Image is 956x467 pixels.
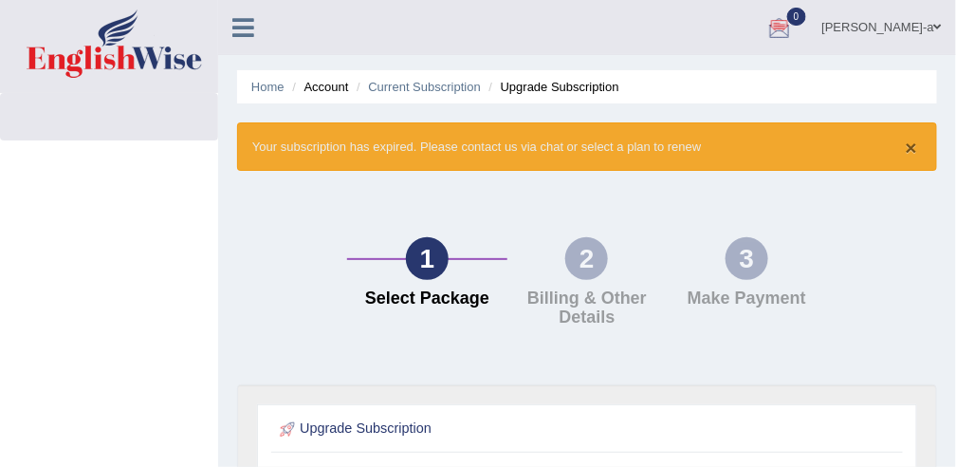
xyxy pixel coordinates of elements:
a: Home [251,80,285,94]
div: 2 [565,237,608,280]
h4: Billing & Other Details [517,290,657,327]
h4: Make Payment [676,290,817,308]
li: Upgrade Subscription [485,78,619,96]
a: Current Subscription [368,80,481,94]
span: 0 [787,8,806,26]
div: 3 [726,237,768,280]
div: Your subscription has expired. Please contact us via chat or select a plan to renew [237,122,937,171]
h2: Upgrade Subscription [276,418,662,442]
h4: Select Package [357,290,497,308]
button: × [906,138,917,158]
div: 1 [406,237,449,280]
li: Account [287,78,348,96]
